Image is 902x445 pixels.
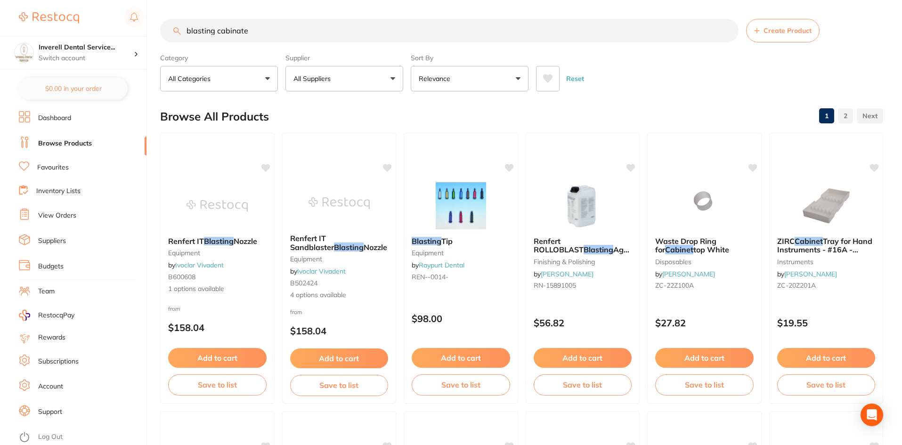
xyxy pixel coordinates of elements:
[168,237,267,245] b: Renfert IT Blasting Nozzle
[838,106,853,125] a: 2
[168,74,214,83] p: All Categories
[38,287,55,296] a: Team
[674,182,735,229] img: Waste Drop Ring for Cabinet top White
[168,249,267,257] small: equipment
[819,106,834,125] a: 1
[534,374,632,395] button: Save to list
[795,236,823,246] em: Cabinet
[168,236,204,246] span: Renfert IT
[777,374,876,395] button: Save to list
[412,348,510,368] button: Add to cart
[38,113,71,123] a: Dashboard
[655,270,715,278] span: by
[19,12,79,24] img: Restocq Logo
[19,310,30,321] img: RestocqPay
[534,236,584,254] span: Renfert ROLLOBLAST
[160,66,278,91] button: All Categories
[655,258,754,266] small: disposables
[412,313,510,324] p: $98.00
[552,182,613,229] img: Renfert ROLLOBLAST Blasting Agent - 100 micrometre - 5kg
[777,317,876,328] p: $19.55
[290,267,346,275] span: by
[309,179,370,227] img: Renfert IT Sandblaster Blasting Nozzle
[168,348,267,368] button: Add to cart
[430,182,491,229] img: Blasting Tip
[187,182,248,229] img: Renfert IT Blasting Nozzle
[160,19,739,42] input: Search Products
[38,333,65,342] a: Rewards
[534,317,632,328] p: $56.82
[364,243,387,252] span: Nozzle
[796,182,857,229] img: ZIRC Cabinet Tray for Hand Instruments - #16A - Regular - White
[764,27,812,34] span: Create Product
[411,54,528,62] label: Sort By
[285,54,403,62] label: Supplier
[534,245,635,263] span: Agent - 100 micrometre - 5kg
[861,404,883,426] div: Open Intercom Messenger
[777,258,876,266] small: instruments
[290,325,389,336] p: $158.04
[655,374,754,395] button: Save to list
[168,273,195,281] span: B600608
[534,237,632,254] b: Renfert ROLLOBLAST Blasting Agent - 100 micrometre - 5kg
[777,237,876,254] b: ZIRC Cabinet Tray for Hand Instruments - #16A - Regular - White
[38,236,66,246] a: Suppliers
[38,432,63,442] a: Log Out
[39,54,134,63] p: Switch account
[38,211,76,220] a: View Orders
[175,261,224,269] a: Ivoclar Vivadent
[777,281,816,290] span: ZC-20Z201A
[293,74,334,83] p: All Suppliers
[412,236,441,246] em: Blasting
[665,245,693,254] em: Cabinet
[39,43,134,52] h4: Inverell Dental Services
[412,249,510,257] small: Equipment
[441,236,453,246] span: Tip
[655,348,754,368] button: Add to cart
[655,281,694,290] span: ZC-22Z100A
[655,236,716,254] span: Waste Drop Ring for
[297,267,346,275] a: Ivoclar Vivadent
[38,382,63,391] a: Account
[746,19,820,42] button: Create Product
[541,270,593,278] a: [PERSON_NAME]
[534,281,576,290] span: RN-15891005
[19,77,128,100] button: $0.00 in your order
[168,284,267,294] span: 1 options available
[412,273,448,281] span: REN--0014-
[38,407,62,417] a: Support
[290,279,317,287] span: B502424
[411,66,528,91] button: Relevance
[168,322,267,333] p: $158.04
[412,261,464,269] span: by
[290,308,302,316] span: from
[534,258,632,266] small: finishing & polishing
[19,310,74,321] a: RestocqPay
[334,243,364,252] em: Blasting
[168,261,224,269] span: by
[290,234,334,251] span: Renfert IT Sandblaster
[19,7,79,29] a: Restocq Logo
[693,245,729,254] span: top White
[38,139,92,148] a: Browse Products
[168,305,180,312] span: from
[419,74,454,83] p: Relevance
[777,236,872,263] span: Tray for Hand Instruments - #16A - Regular - White
[38,311,74,320] span: RestocqPay
[234,236,257,246] span: Nozzle
[37,163,69,172] a: Favourites
[412,374,510,395] button: Save to list
[655,237,754,254] b: Waste Drop Ring for Cabinet top White
[784,270,837,278] a: [PERSON_NAME]
[204,236,234,246] em: Blasting
[534,348,632,368] button: Add to cart
[290,255,389,263] small: equipment
[662,270,715,278] a: [PERSON_NAME]
[160,54,278,62] label: Category
[563,66,587,91] button: Reset
[412,237,510,245] b: Blasting Tip
[38,357,79,366] a: Subscriptions
[419,261,464,269] a: Raypurt Dental
[534,270,593,278] span: by
[38,262,64,271] a: Budgets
